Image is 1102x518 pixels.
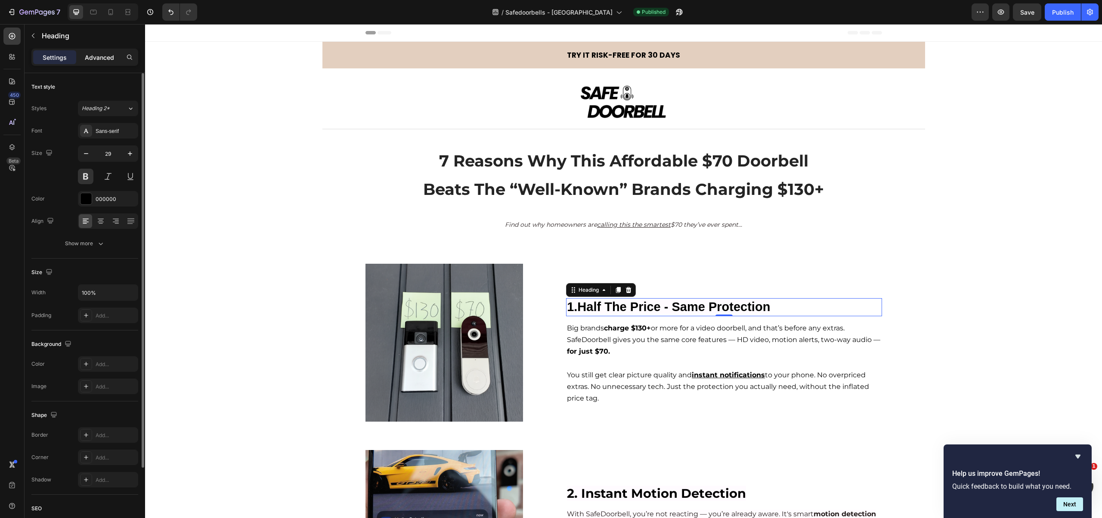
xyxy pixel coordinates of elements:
[294,127,663,146] span: 7 Reasons Why This Affordable $70 Doorbell
[422,276,625,290] strong: 1.Half The Price - Same Protection
[96,361,136,368] div: Add...
[31,410,59,421] div: Shape
[96,127,136,135] div: Sans-serif
[31,236,138,251] button: Show more
[31,339,73,350] div: Background
[31,195,45,203] div: Color
[1020,9,1034,16] span: Save
[96,454,136,462] div: Add...
[145,24,1102,518] iframe: Design area
[360,197,597,204] i: Find out why homeowners are $70 they’ve ever spent...
[1052,8,1074,17] div: Publish
[31,476,51,484] div: Shadow
[31,289,46,296] div: Width
[31,311,51,319] div: Padding
[96,432,136,439] div: Add...
[6,157,21,164] div: Beta
[31,382,46,390] div: Image
[278,155,679,175] span: Beats The “Well-Known” Brands Charging $130+
[459,300,506,308] strong: charge $130+
[31,431,48,439] div: Border
[31,505,42,512] div: SEO
[96,195,136,203] div: 000000
[96,312,136,320] div: Add...
[1073,451,1083,462] button: Hide survey
[8,92,21,99] div: 450
[96,476,136,484] div: Add...
[43,53,67,62] p: Settings
[42,31,135,41] p: Heading
[85,53,114,62] p: Advanced
[952,482,1083,490] p: Quick feedback to build what you need.
[78,101,138,116] button: Heading 2*
[436,62,522,94] img: gempages_570336046982628576-2d8b76e5-7df9-479b-8d08-5952a7ec20e6.png
[162,3,197,21] div: Undo/Redo
[422,347,724,378] span: You still get clear picture quality and to your phone. No overpriced extras. No unnecessary tech....
[31,453,49,461] div: Corner
[547,347,620,355] u: instant notifications
[31,127,42,135] div: Font
[31,83,55,91] div: Text style
[3,3,64,21] button: 7
[65,239,105,248] div: Show more
[96,383,136,391] div: Add...
[1013,3,1041,21] button: Save
[505,8,613,17] span: Safedoorbells - [GEOGRAPHIC_DATA]
[422,462,601,477] span: 2. Instant Motion Detection
[31,267,54,278] div: Size
[422,486,731,506] span: With SafeDoorbell, you’re not reacting — you’re already aware. It's smart you the moment someone ...
[422,323,465,331] strong: for just $70.
[952,469,1083,479] h2: Help us improve GemPages!
[220,240,378,398] img: gempages_570336046982628576-6715f819-38e6-4736-8a30-4fd14c5af4ae.png
[432,262,455,270] div: Heading
[952,451,1083,511] div: Help us improve GemPages!
[31,360,45,368] div: Color
[452,197,526,204] u: calling this the smartest
[1090,463,1097,470] span: 1
[1045,3,1081,21] button: Publish
[1056,497,1083,511] button: Next question
[78,285,138,300] input: Auto
[31,105,46,112] div: Styles
[501,8,504,17] span: /
[31,148,54,159] div: Size
[56,7,60,17] p: 7
[642,8,666,16] span: Published
[422,26,535,36] strong: TRY IT RISK-FREE FOR 30 DAYS
[82,105,110,112] span: Heading 2*
[31,216,56,227] div: Align
[422,300,735,331] span: Big brands or more for a video doorbell, and that’s before any extras. SafeDoorbell gives you the...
